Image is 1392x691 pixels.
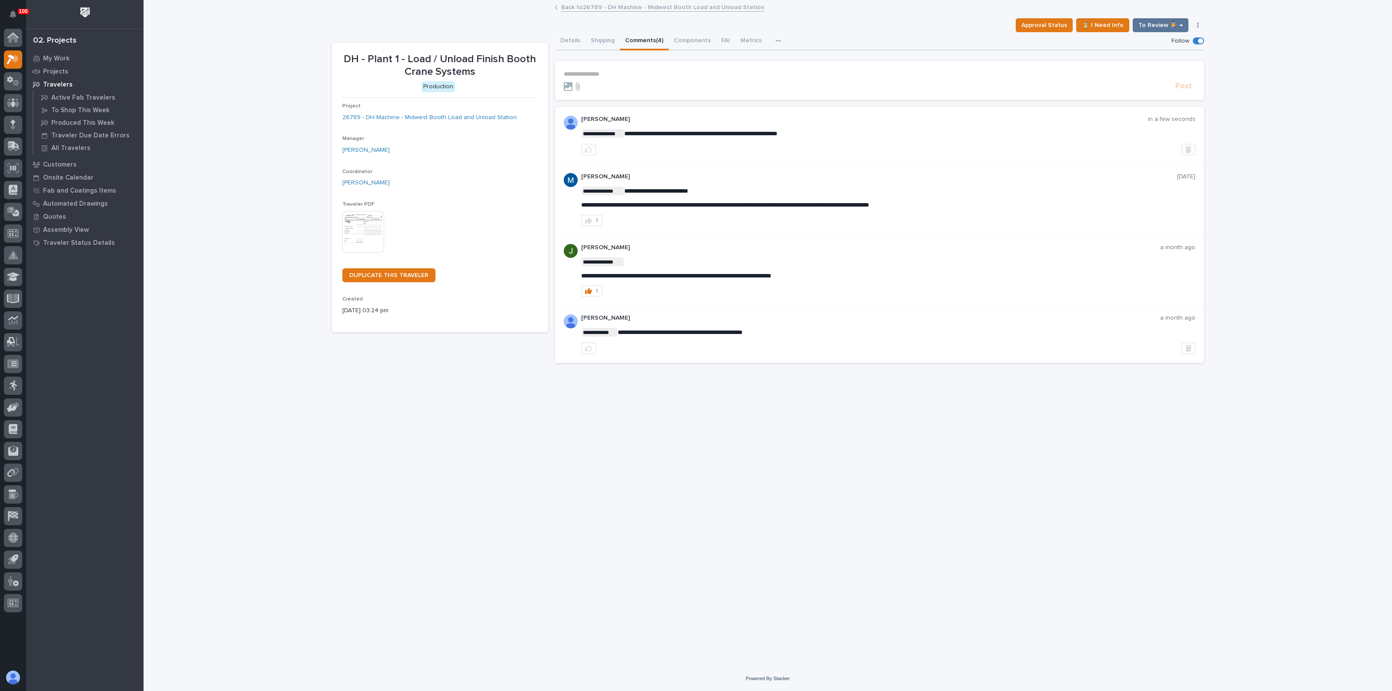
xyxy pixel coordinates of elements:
button: Shipping [586,32,620,50]
p: Quotes [43,213,66,221]
p: Follow [1171,37,1189,45]
span: Created [342,297,363,302]
span: To Review 👨‍🏭 → [1138,20,1183,30]
p: 100 [19,8,28,14]
img: Workspace Logo [77,4,93,20]
button: 1 [581,215,602,226]
a: Fab and Coatings Items [26,184,144,197]
button: Components [669,32,716,50]
button: ⏳ I Need Info [1076,18,1129,32]
p: All Travelers [51,144,90,152]
p: Produced This Week [51,119,114,127]
span: Post [1175,81,1192,91]
div: 02. Projects [33,36,77,46]
a: Projects [26,65,144,78]
p: Active Fab Travelers [51,94,115,102]
button: like this post [581,144,596,155]
button: Metrics [735,32,767,50]
p: [PERSON_NAME] [581,314,1160,322]
img: AOh14GjSnsZhInYMAl2VIng-st1Md8In0uqDMk7tOoQNx6CrVl7ct0jB5IZFYVrQT5QA0cOuF6lsKrjh3sjyefAjBh-eRxfSk... [564,116,578,130]
p: a month ago [1160,314,1195,322]
p: Onsite Calendar [43,174,94,182]
span: DUPLICATE THIS TRAVELER [349,272,428,278]
a: Traveler Due Date Errors [33,129,144,141]
a: [PERSON_NAME] [342,178,390,187]
p: [DATE] [1177,173,1195,180]
span: Project [342,103,361,109]
button: like this post [581,343,596,354]
a: DUPLICATE THIS TRAVELER [342,268,435,282]
a: Active Fab Travelers [33,91,144,103]
p: Assembly View [43,226,89,234]
button: To Review 👨‍🏭 → [1133,18,1188,32]
p: My Work [43,55,70,63]
span: Traveler PDF [342,202,375,207]
p: Travelers [43,81,73,89]
a: Assembly View [26,223,144,236]
div: 1 [596,217,598,224]
button: Approval Status [1016,18,1073,32]
img: ACg8ocJcz4vZ21Cj6ND81c1DV7NvJtHTK7wKtHfHTJcpF4JkkkB-Ka8=s96-c [564,244,578,258]
a: Travelers [26,78,144,91]
a: Customers [26,158,144,171]
p: [PERSON_NAME] [581,116,1148,123]
button: users-avatar [4,668,22,687]
span: Coordinator [342,169,372,174]
button: 1 [581,285,602,297]
a: Traveler Status Details [26,236,144,249]
button: Delete post [1181,343,1195,354]
p: in a few seconds [1148,116,1195,123]
button: Notifications [4,5,22,23]
span: ⏳ I Need Info [1082,20,1124,30]
p: Traveler Status Details [43,239,115,247]
p: Traveler Due Date Errors [51,132,130,140]
a: To Shop This Week [33,104,144,116]
button: Details [555,32,586,50]
a: Back to26789 - DH Machine - Midwest Booth Load and Unload Station [561,2,764,12]
a: All Travelers [33,142,144,154]
button: FAI [716,32,735,50]
p: To Shop This Week [51,107,110,114]
a: My Work [26,52,144,65]
p: [PERSON_NAME] [581,173,1177,180]
div: 1 [596,288,598,294]
a: Powered By Stacker [746,676,790,681]
button: Post [1172,81,1195,91]
img: ACg8ocIvjV8JvZpAypjhyiWMpaojd8dqkqUuCyfg92_2FdJdOC49qw=s96-c [564,173,578,187]
a: [PERSON_NAME] [342,146,390,155]
button: Comments (4) [620,32,669,50]
p: Automated Drawings [43,200,108,208]
a: 26789 - DH Machine - Midwest Booth Load and Unload Station [342,113,517,122]
div: Notifications100 [11,10,22,24]
span: Approval Status [1021,20,1067,30]
a: Onsite Calendar [26,171,144,184]
p: DH - Plant 1 - Load / Unload Finish Booth Crane Systems [342,53,538,78]
p: a month ago [1160,244,1195,251]
p: Customers [43,161,77,169]
div: Production [422,81,455,92]
p: [DATE] 03:24 pm [342,306,538,315]
p: Fab and Coatings Items [43,187,116,195]
button: Delete post [1181,144,1195,155]
span: Manager [342,136,364,141]
p: Projects [43,68,68,76]
a: Quotes [26,210,144,223]
img: AOh14GjSnsZhInYMAl2VIng-st1Md8In0uqDMk7tOoQNx6CrVl7ct0jB5IZFYVrQT5QA0cOuF6lsKrjh3sjyefAjBh-eRxfSk... [564,314,578,328]
a: Automated Drawings [26,197,144,210]
p: [PERSON_NAME] [581,244,1160,251]
a: Produced This Week [33,117,144,129]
